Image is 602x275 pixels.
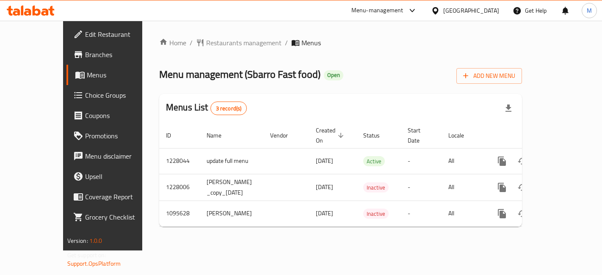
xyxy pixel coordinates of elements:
table: enhanced table [159,123,580,227]
td: All [442,201,485,226]
span: Branches [85,49,157,60]
span: [DATE] [316,181,333,192]
span: Get support on: [67,250,106,261]
span: [DATE] [316,208,333,219]
a: Upsell [66,166,163,187]
a: Choice Groups [66,85,163,105]
button: Change Status [512,151,533,171]
button: Change Status [512,177,533,198]
div: Menu-management [351,5,403,16]
span: Open [324,71,343,79]
span: Menus [87,70,157,80]
h2: Menus List [166,101,247,115]
a: Edit Restaurant [66,24,163,44]
td: - [401,148,442,174]
td: 1095628 [159,201,200,226]
span: Start Date [408,125,431,146]
span: Add New Menu [463,71,515,81]
td: 1228006 [159,174,200,201]
span: Restaurants management [206,38,282,48]
div: Export file [498,98,519,118]
button: more [492,177,512,198]
div: Total records count [210,102,247,115]
span: Edit Restaurant [85,29,157,39]
button: Change Status [512,203,533,224]
span: ID [166,130,182,140]
span: Menu disclaimer [85,151,157,161]
a: Menu disclaimer [66,146,163,166]
div: Active [363,156,385,166]
span: [DATE] [316,155,333,166]
a: Restaurants management [196,38,282,48]
span: Coverage Report [85,192,157,202]
button: more [492,151,512,171]
span: Inactive [363,183,389,192]
span: Menu management ( Sbarro Fast food ) [159,65,320,84]
td: update full menu [200,148,263,174]
td: All [442,174,485,201]
span: Active [363,157,385,166]
span: Status [363,130,391,140]
span: Locale [448,130,475,140]
span: 3 record(s) [211,104,247,113]
span: Inactive [363,209,389,219]
span: Vendor [270,130,299,140]
td: [PERSON_NAME] [200,201,263,226]
th: Actions [485,123,580,148]
a: Branches [66,44,163,65]
a: Coupons [66,105,163,126]
li: / [285,38,288,48]
span: M [587,6,592,15]
span: Grocery Checklist [85,212,157,222]
a: Promotions [66,126,163,146]
span: Name [207,130,232,140]
span: Coupons [85,110,157,121]
span: Menus [301,38,321,48]
span: Created On [316,125,346,146]
span: 1.0.0 [89,235,102,246]
div: Open [324,70,343,80]
span: Promotions [85,131,157,141]
button: more [492,203,512,224]
td: 1228044 [159,148,200,174]
td: - [401,174,442,201]
a: Home [159,38,186,48]
td: All [442,148,485,174]
td: [PERSON_NAME] _copy_[DATE] [200,174,263,201]
button: Add New Menu [456,68,522,84]
span: Choice Groups [85,90,157,100]
div: [GEOGRAPHIC_DATA] [443,6,499,15]
a: Grocery Checklist [66,207,163,227]
a: Support.OpsPlatform [67,258,121,269]
a: Menus [66,65,163,85]
span: Upsell [85,171,157,181]
nav: breadcrumb [159,38,522,48]
td: - [401,201,442,226]
div: Inactive [363,182,389,192]
a: Coverage Report [66,187,163,207]
li: / [190,38,193,48]
span: Version: [67,235,88,246]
